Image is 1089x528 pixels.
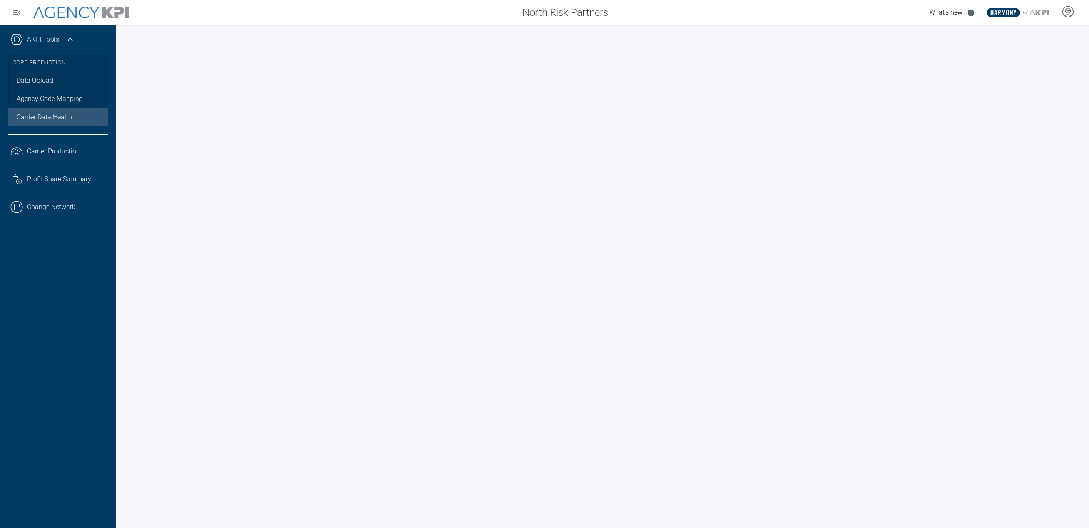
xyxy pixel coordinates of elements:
[27,146,80,156] span: Carrier Production
[929,8,965,16] span: What's new?
[8,108,108,126] a: Carrier Data Health
[12,54,104,72] h3: Core Production
[8,90,108,108] a: Agency Code Mapping
[8,72,108,90] a: Data Upload
[27,174,91,184] span: Profit Share Summary
[27,35,59,44] a: AKPI Tools
[17,112,72,122] span: Carrier Data Health
[33,7,129,19] img: AgencyKPI
[522,5,608,20] span: North Risk Partners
